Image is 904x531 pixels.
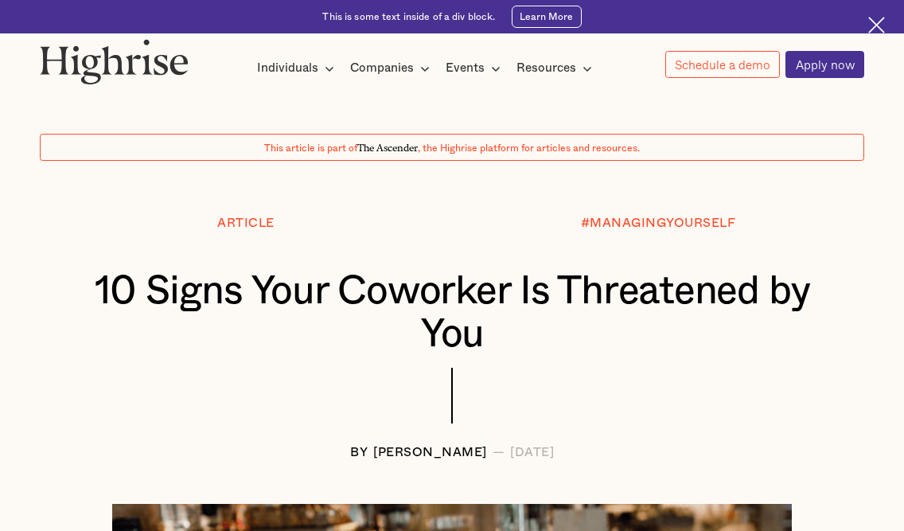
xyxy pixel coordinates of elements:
div: Individuals [257,59,339,78]
a: Schedule a demo [665,51,780,78]
span: The Ascender [357,140,418,152]
h1: 10 Signs Your Coworker Is Threatened by You [75,270,830,357]
div: BY [350,446,368,459]
div: Resources [516,59,576,78]
div: Individuals [257,59,318,78]
div: #MANAGINGYOURSELF [581,217,736,230]
div: Events [446,59,505,78]
div: — [493,446,505,459]
div: [DATE] [510,446,554,459]
div: Events [446,59,485,78]
span: , the Highrise platform for articles and resources. [418,143,640,153]
a: Apply now [785,51,864,79]
img: Highrise logo [40,39,189,84]
span: This article is part of [264,143,357,153]
div: [PERSON_NAME] [373,446,487,459]
div: Resources [516,59,597,78]
a: Learn More [512,6,581,27]
div: Article [217,217,275,230]
img: Cross icon [868,17,885,33]
div: This is some text inside of a div block. [322,10,495,24]
div: Companies [350,59,434,78]
div: Companies [350,59,414,78]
